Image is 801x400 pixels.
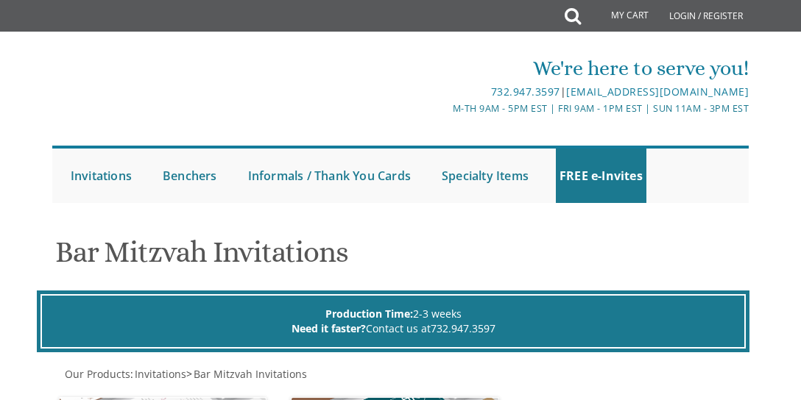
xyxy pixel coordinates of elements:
[67,149,135,203] a: Invitations
[556,149,646,203] a: FREE e-Invites
[285,54,749,83] div: We're here to serve you!
[133,367,186,381] a: Invitations
[438,149,532,203] a: Specialty Items
[244,149,414,203] a: Informals / Thank You Cards
[491,85,560,99] a: 732.947.3597
[135,367,186,381] span: Invitations
[40,294,746,349] div: 2-3 weeks Contact us at
[52,367,749,382] div: :
[194,367,307,381] span: Bar Mitzvah Invitations
[579,1,659,31] a: My Cart
[186,367,307,381] span: >
[285,101,749,116] div: M-Th 9am - 5pm EST | Fri 9am - 1pm EST | Sun 11am - 3pm EST
[192,367,307,381] a: Bar Mitzvah Invitations
[55,236,746,279] h1: Bar Mitzvah Invitations
[159,149,221,203] a: Benchers
[292,321,366,335] span: Need it faster?
[431,321,495,335] a: 732.947.3597
[566,85,749,99] a: [EMAIL_ADDRESS][DOMAIN_NAME]
[325,307,413,321] span: Production Time:
[285,83,749,101] div: |
[63,367,130,381] a: Our Products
